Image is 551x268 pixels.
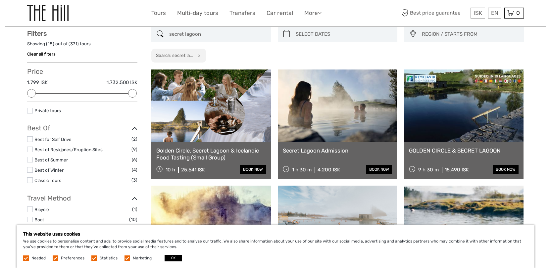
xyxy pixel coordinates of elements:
a: Secret Lagoon Admission [283,147,392,154]
input: SEARCH [167,28,268,40]
label: 1.799 ISK [27,79,48,86]
button: OK [165,255,182,261]
h3: Travel Method [27,194,137,202]
a: Tours [151,8,166,18]
div: 15.490 ISK [445,167,469,173]
label: Statistics [100,255,118,261]
a: book now [493,165,519,174]
label: 1.732.500 ISK [107,79,137,86]
span: (1) [132,205,137,213]
a: Best of Summer [34,157,68,162]
span: (4) [132,166,137,174]
p: We're away right now. Please check back later! [9,12,75,17]
a: Transfers [229,8,255,18]
a: Classic Tours [34,178,61,183]
div: EN [488,8,501,19]
div: We use cookies to personalise content and ads, to provide social media features and to analyse ou... [17,225,534,268]
a: GOLDEN CIRCLE & SECRET LAGOON [409,147,519,154]
a: Private tours [34,108,61,113]
div: 25.641 ISK [181,167,205,173]
a: Best of Reykjanes/Eruption Sites [34,147,103,152]
h3: Best Of [27,124,137,132]
span: (9) [131,146,137,153]
span: 10 h [166,167,175,173]
span: (3) [131,176,137,184]
span: 0 [515,10,521,16]
div: 4.200 ISK [318,167,340,173]
label: Preferences [61,255,84,261]
h2: Search: secret la... [156,53,193,58]
label: 371 [70,41,77,47]
div: Showing ( ) out of ( ) tours [27,41,137,51]
label: Marketing [133,255,152,261]
a: Bicycle [34,207,49,212]
a: Clear all filters [27,51,56,57]
span: 9 h 30 m [418,167,439,173]
a: Best for Self Drive [34,137,72,142]
a: book now [240,165,266,174]
span: (6) [132,156,137,163]
a: Boat [34,217,44,222]
label: 18 [48,41,53,47]
h3: Price [27,67,137,75]
span: 1 h 30 m [292,167,312,173]
input: SELECT DATES [293,28,394,40]
img: The Hill [27,5,69,21]
button: Open LiveChat chat widget [76,10,84,18]
a: More [304,8,322,18]
label: Needed [31,255,46,261]
a: Car rental [267,8,293,18]
span: (10) [129,216,137,223]
strong: Filters [27,29,47,37]
span: (2) [131,135,137,143]
button: REGION / STARTS FROM [419,29,521,40]
button: x [194,52,203,59]
span: ISK [474,10,482,16]
a: Golden Circle, Secret Lagoon & Icelandic Food Tasting (Small Group) [156,147,266,161]
a: book now [366,165,392,174]
h5: This website uses cookies [23,231,528,237]
a: Multi-day tours [177,8,218,18]
span: Best price guarantee [400,8,469,19]
a: Best of Winter [34,167,64,173]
